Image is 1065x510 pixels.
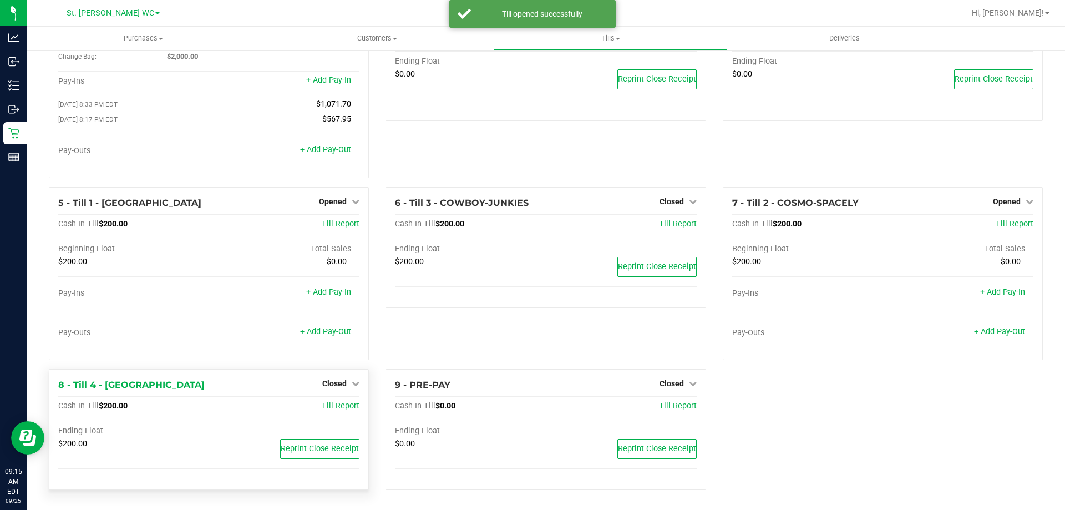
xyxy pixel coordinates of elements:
[477,8,607,19] div: Till opened successfully
[58,198,201,208] span: 5 - Till 1 - [GEOGRAPHIC_DATA]
[58,439,87,448] span: $200.00
[280,439,359,459] button: Reprint Close Receipt
[659,219,697,229] a: Till Report
[974,327,1025,336] a: + Add Pay-Out
[5,497,22,505] p: 09/25
[659,401,697,411] a: Till Report
[732,328,883,338] div: Pay-Outs
[732,69,752,79] span: $0.00
[617,257,697,277] button: Reprint Close Receipt
[996,219,1033,229] a: Till Report
[322,114,351,124] span: $567.95
[306,287,351,297] a: + Add Pay-In
[316,99,351,109] span: $1,071.70
[395,401,435,411] span: Cash In Till
[8,80,19,91] inline-svg: Inventory
[395,426,546,436] div: Ending Float
[58,244,209,254] div: Beginning Float
[618,262,696,271] span: Reprint Close Receipt
[260,27,494,50] a: Customers
[1001,257,1021,266] span: $0.00
[281,444,359,453] span: Reprint Close Receipt
[27,27,260,50] a: Purchases
[300,327,351,336] a: + Add Pay-Out
[58,53,97,60] span: Change Bag:
[209,244,360,254] div: Total Sales
[8,152,19,163] inline-svg: Reports
[814,33,875,43] span: Deliveries
[58,77,209,87] div: Pay-Ins
[732,57,883,67] div: Ending Float
[395,380,450,390] span: 9 - PRE-PAY
[732,219,773,229] span: Cash In Till
[993,197,1021,206] span: Opened
[395,244,546,254] div: Ending Float
[883,244,1033,254] div: Total Sales
[395,219,435,229] span: Cash In Till
[11,421,44,455] iframe: Resource center
[617,69,697,89] button: Reprint Close Receipt
[8,32,19,43] inline-svg: Analytics
[8,128,19,139] inline-svg: Retail
[395,198,529,208] span: 6 - Till 3 - COWBOY-JUNKIES
[732,244,883,254] div: Beginning Float
[395,257,424,266] span: $200.00
[58,380,205,390] span: 8 - Till 4 - [GEOGRAPHIC_DATA]
[435,401,455,411] span: $0.00
[67,8,154,18] span: St. [PERSON_NAME] WC
[954,69,1033,89] button: Reprint Close Receipt
[27,33,260,43] span: Purchases
[322,219,359,229] a: Till Report
[435,219,464,229] span: $200.00
[322,379,347,388] span: Closed
[494,27,727,50] a: Tills
[395,439,415,448] span: $0.00
[980,287,1025,297] a: + Add Pay-In
[618,74,696,84] span: Reprint Close Receipt
[395,57,546,67] div: Ending Float
[319,197,347,206] span: Opened
[58,426,209,436] div: Ending Float
[955,74,1033,84] span: Reprint Close Receipt
[8,56,19,67] inline-svg: Inbound
[261,33,493,43] span: Customers
[58,401,99,411] span: Cash In Till
[58,100,118,108] span: [DATE] 8:33 PM EDT
[58,219,99,229] span: Cash In Till
[660,379,684,388] span: Closed
[617,439,697,459] button: Reprint Close Receipt
[660,197,684,206] span: Closed
[728,27,961,50] a: Deliveries
[58,289,209,299] div: Pay-Ins
[58,257,87,266] span: $200.00
[306,75,351,85] a: + Add Pay-In
[732,289,883,299] div: Pay-Ins
[58,115,118,123] span: [DATE] 8:17 PM EDT
[99,401,128,411] span: $200.00
[300,145,351,154] a: + Add Pay-Out
[99,219,128,229] span: $200.00
[494,33,727,43] span: Tills
[972,8,1044,17] span: Hi, [PERSON_NAME]!
[58,146,209,156] div: Pay-Outs
[618,444,696,453] span: Reprint Close Receipt
[732,198,859,208] span: 7 - Till 2 - COSMO-SPACELY
[5,467,22,497] p: 09:15 AM EDT
[8,104,19,115] inline-svg: Outbound
[395,69,415,79] span: $0.00
[773,219,802,229] span: $200.00
[732,257,761,266] span: $200.00
[327,257,347,266] span: $0.00
[167,52,198,60] span: $2,000.00
[322,401,359,411] a: Till Report
[58,328,209,338] div: Pay-Outs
